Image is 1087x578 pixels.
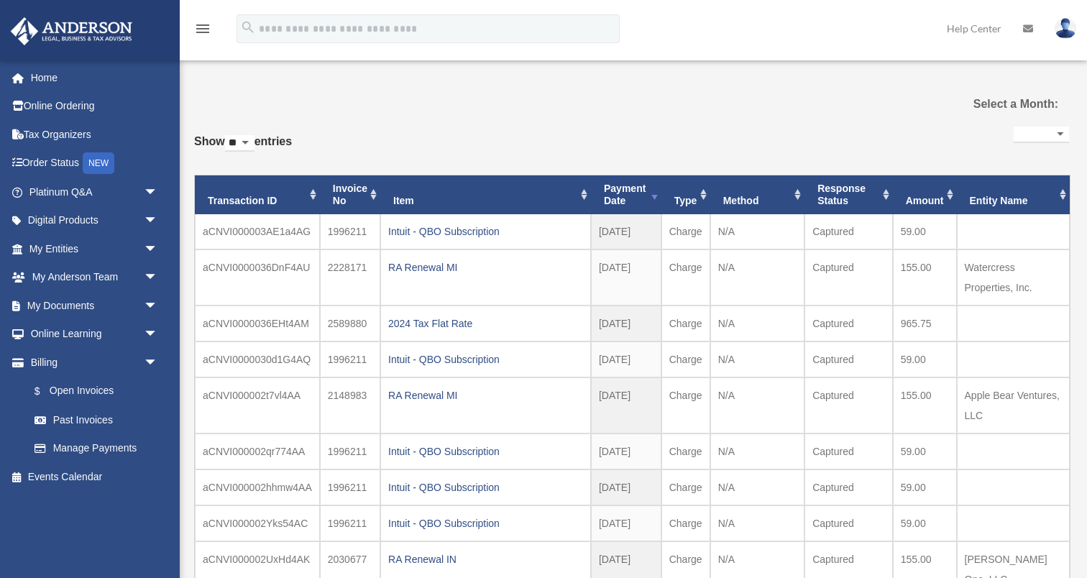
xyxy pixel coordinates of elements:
[320,306,380,341] td: 2589880
[710,377,804,433] td: N/A
[591,175,661,214] th: Payment Date: activate to sort column ascending
[10,149,180,178] a: Order StatusNEW
[893,175,957,214] th: Amount: activate to sort column ascending
[144,291,173,321] span: arrow_drop_down
[591,505,661,541] td: [DATE]
[194,20,211,37] i: menu
[10,263,180,292] a: My Anderson Teamarrow_drop_down
[388,441,583,462] div: Intuit - QBO Subscription
[10,206,180,235] a: Digital Productsarrow_drop_down
[893,433,957,469] td: 59.00
[710,341,804,377] td: N/A
[144,206,173,236] span: arrow_drop_down
[661,505,710,541] td: Charge
[320,175,380,214] th: Invoice No: activate to sort column ascending
[144,263,173,293] span: arrow_drop_down
[934,94,1058,114] label: Select a Month:
[957,377,1070,433] td: Apple Bear Ventures, LLC
[804,175,892,214] th: Response Status: activate to sort column ascending
[591,377,661,433] td: [DATE]
[225,135,254,152] select: Showentries
[388,349,583,370] div: Intuit - QBO Subscription
[804,469,892,505] td: Captured
[194,132,292,166] label: Show entries
[804,306,892,341] td: Captured
[957,175,1070,214] th: Entity Name: activate to sort column ascending
[661,175,710,214] th: Type: activate to sort column ascending
[893,341,957,377] td: 59.00
[388,513,583,533] div: Intuit - QBO Subscription
[320,469,380,505] td: 1996211
[195,469,320,505] td: aCNVI000002hhmw4AA
[661,249,710,306] td: Charge
[893,469,957,505] td: 59.00
[388,385,583,405] div: RA Renewal MI
[804,214,892,249] td: Captured
[710,469,804,505] td: N/A
[195,433,320,469] td: aCNVI000002qr774AA
[83,152,114,174] div: NEW
[661,306,710,341] td: Charge
[320,249,380,306] td: 2228171
[710,306,804,341] td: N/A
[710,433,804,469] td: N/A
[388,477,583,497] div: Intuit - QBO Subscription
[661,377,710,433] td: Charge
[195,306,320,341] td: aCNVI0000036EHt4AM
[591,341,661,377] td: [DATE]
[320,377,380,433] td: 2148983
[10,291,180,320] a: My Documentsarrow_drop_down
[10,462,180,491] a: Events Calendar
[195,341,320,377] td: aCNVI0000030d1G4AQ
[144,320,173,349] span: arrow_drop_down
[804,341,892,377] td: Captured
[20,377,180,406] a: $Open Invoices
[957,249,1070,306] td: Watercress Properties, Inc.
[10,178,180,206] a: Platinum Q&Aarrow_drop_down
[195,249,320,306] td: aCNVI0000036DnF4AU
[893,377,957,433] td: 155.00
[710,214,804,249] td: N/A
[10,234,180,263] a: My Entitiesarrow_drop_down
[10,92,180,121] a: Online Ordering
[388,549,583,569] div: RA Renewal IN
[380,175,591,214] th: Item: activate to sort column ascending
[10,63,180,92] a: Home
[388,257,583,277] div: RA Renewal MI
[591,469,661,505] td: [DATE]
[591,306,661,341] td: [DATE]
[893,505,957,541] td: 59.00
[320,433,380,469] td: 1996211
[10,320,180,349] a: Online Learningarrow_drop_down
[661,214,710,249] td: Charge
[320,505,380,541] td: 1996211
[591,433,661,469] td: [DATE]
[804,433,892,469] td: Captured
[10,120,180,149] a: Tax Organizers
[710,175,804,214] th: Method: activate to sort column ascending
[320,214,380,249] td: 1996211
[195,175,320,214] th: Transaction ID: activate to sort column ascending
[661,433,710,469] td: Charge
[388,313,583,334] div: 2024 Tax Flat Rate
[195,505,320,541] td: aCNVI000002Yks54AC
[893,249,957,306] td: 155.00
[893,214,957,249] td: 59.00
[893,306,957,341] td: 965.75
[195,214,320,249] td: aCNVI000003AE1a4AG
[591,214,661,249] td: [DATE]
[1055,18,1076,39] img: User Pic
[195,377,320,433] td: aCNVI000002t7vl4AA
[144,234,173,264] span: arrow_drop_down
[804,249,892,306] td: Captured
[144,348,173,377] span: arrow_drop_down
[710,249,804,306] td: N/A
[710,505,804,541] td: N/A
[20,434,180,463] a: Manage Payments
[804,377,892,433] td: Captured
[144,178,173,207] span: arrow_drop_down
[20,405,173,434] a: Past Invoices
[661,341,710,377] td: Charge
[42,382,50,400] span: $
[804,505,892,541] td: Captured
